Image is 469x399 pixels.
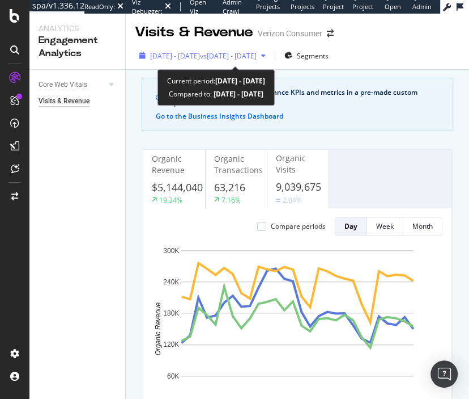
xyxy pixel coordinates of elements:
[352,2,376,20] span: Project Settings
[271,221,326,231] div: Compare periods
[367,217,403,236] button: Week
[39,95,89,107] div: Visits & Revenue
[376,221,394,231] div: Week
[291,2,314,20] span: Projects List
[169,87,263,100] div: Compared to:
[152,180,203,194] span: $5,144,040
[167,372,179,380] text: 60K
[150,51,200,61] span: [DATE] - [DATE]
[135,47,270,65] button: [DATE] - [DATE]vs[DATE] - [DATE]
[214,180,245,194] span: 63,216
[297,51,329,61] span: Segments
[384,2,402,20] span: Open in dev
[258,28,322,39] div: Verizon Consumer
[323,2,344,20] span: Project Page
[403,217,442,236] button: Month
[167,74,265,87] div: Current period:
[84,2,115,11] div: ReadOnly:
[39,79,87,91] div: Core Web Vitals
[276,180,321,194] span: 9,039,675
[167,87,439,108] div: See your organic search performance KPIs and metrics in a pre-made custom report.
[412,221,433,231] div: Month
[135,23,253,42] div: Visits & Revenue
[163,246,179,254] text: 300K
[39,95,117,107] a: Visits & Revenue
[163,341,179,348] text: 120K
[200,51,257,61] span: vs [DATE] - [DATE]
[214,153,263,175] span: Organic Transactions
[283,195,302,205] div: 2.04%
[327,30,334,37] div: arrow-right-arrow-left
[215,76,265,86] b: [DATE] - [DATE]
[156,112,283,120] button: Go to the Business Insights Dashboard
[163,278,179,285] text: 240K
[163,309,179,317] text: 180K
[276,153,306,175] span: Organic Visits
[221,195,241,205] div: 7.16%
[276,199,280,202] img: Equal
[212,89,263,99] b: [DATE] - [DATE]
[430,360,458,388] div: Open Intercom Messenger
[39,79,106,91] a: Core Web Vitals
[152,153,185,175] span: Organic Revenue
[344,221,357,231] div: Day
[39,34,116,60] div: Engagement Analytics
[154,302,162,355] text: Organic Revenue
[159,195,182,205] div: 19.34%
[142,78,453,131] div: info banner
[280,47,333,65] button: Segments
[412,2,432,20] span: Admin Page
[335,217,367,236] button: Day
[39,23,116,34] div: Analytics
